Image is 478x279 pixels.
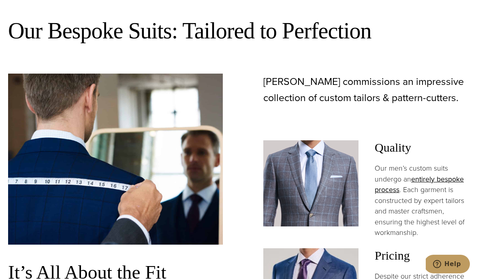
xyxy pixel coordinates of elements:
h3: Quality [375,140,470,155]
iframe: Opens a widget where you can chat to one of our agents [426,255,470,275]
img: Bespoke tailor measuring the shoulder of client wearing a blue bespoke suit. [8,74,223,245]
p: Our men’s custom suits undergo an . Each garment is constructed by expert tailors and master craf... [375,163,470,238]
p: [PERSON_NAME] commissions an impressive collection of custom tailors & pattern-cutters. [263,74,470,106]
img: Client in Zegna grey windowpane bespoke suit with white shirt and light blue tie. [263,140,358,226]
h2: Our Bespoke Suits: Tailored to Perfection [8,17,470,45]
h3: Pricing [375,248,470,263]
a: entirely bespoke process [375,174,464,195]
